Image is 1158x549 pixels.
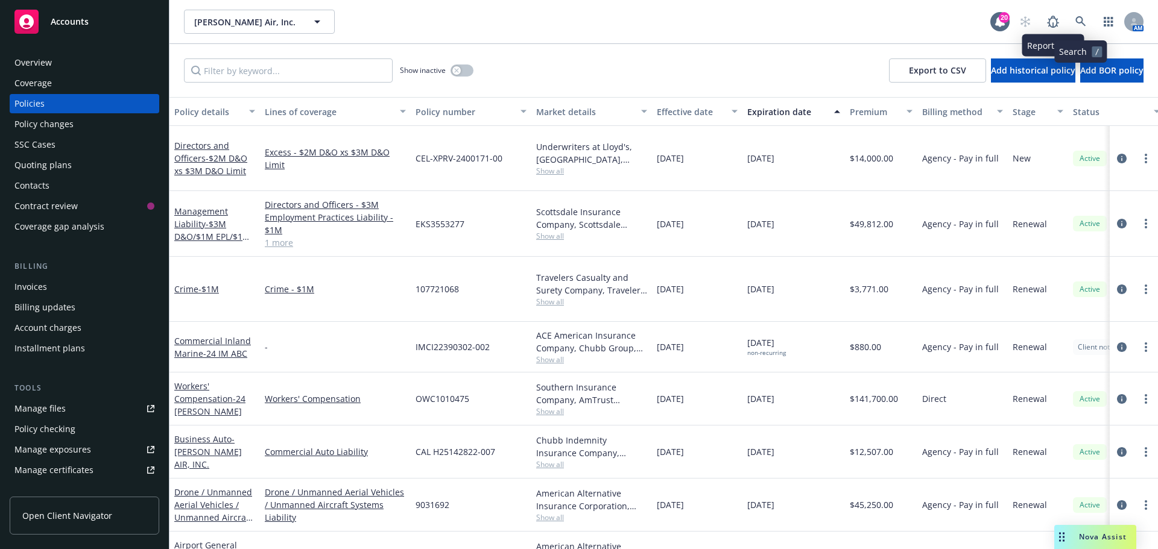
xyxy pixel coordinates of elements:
span: New [1013,152,1031,165]
div: Billing updates [14,298,75,317]
span: 9031692 [416,498,449,511]
a: more [1139,282,1153,296]
div: Scottsdale Insurance Company, Scottsdale Insurance Company (Nationwide), E-Risk Services, CRC Group [536,205,647,231]
a: circleInformation [1115,282,1129,296]
span: Agency - Pay in full [922,283,999,295]
button: Add historical policy [991,58,1075,83]
a: Billing updates [10,298,159,317]
button: Export to CSV [889,58,986,83]
span: Direct [922,392,946,405]
a: Accounts [10,5,159,39]
span: [PERSON_NAME] Air, Inc. [194,16,299,28]
div: ACE American Insurance Company, Chubb Group, The ABC Program [536,329,647,354]
span: Renewal [1013,445,1047,458]
span: - $2M D&O xs $3M D&O Limit [174,152,247,177]
span: - $3M D&O/$1M EPL/$1M FID [174,218,250,255]
span: CEL-XPRV-2400171-00 [416,152,502,165]
div: 20 [999,12,1010,23]
span: [DATE] [747,445,774,458]
a: Report a Bug [1041,10,1065,34]
span: [DATE] [657,445,684,458]
a: Excess - $2M D&O xs $3M D&O Limit [265,146,406,171]
a: Policy changes [10,115,159,134]
span: Show all [536,406,647,416]
a: Switch app [1096,10,1121,34]
span: EKS3553277 [416,218,464,230]
a: circleInformation [1115,392,1129,406]
span: $12,507.00 [850,445,893,458]
div: Travelers Casualty and Surety Company, Travelers Insurance [536,271,647,296]
span: [DATE] [657,283,684,295]
span: Agency - Pay in full [922,498,999,511]
div: Coverage [14,74,52,93]
div: Policy checking [14,419,75,439]
div: Billing method [922,105,990,118]
div: Billing [10,260,159,272]
button: Effective date [652,97,742,126]
span: [DATE] [747,283,774,295]
span: Show all [536,166,647,176]
span: Show all [536,459,647,469]
span: Renewal [1013,283,1047,295]
button: Nova Assist [1054,525,1136,549]
a: Drone / Unmanned Aerial Vehicles / Unmanned Aircraft Systems Liability [265,486,406,524]
div: Market details [536,105,634,118]
button: Stage [1008,97,1068,126]
a: Directors and Officers - $3M [265,198,406,211]
a: Commercial Inland Marine [174,335,251,359]
a: Commercial Auto Liability [265,445,406,458]
a: Quoting plans [10,155,159,175]
span: [DATE] [657,152,684,165]
div: Policy details [174,105,242,118]
div: Manage certificates [14,460,93,480]
span: IMCI22390302-002 [416,340,490,353]
span: - [265,340,268,353]
span: Active [1078,447,1102,457]
div: Invoices [14,277,47,296]
button: Lines of coverage [260,97,411,126]
a: Installment plans [10,339,159,358]
span: - 24 IM ABC [203,348,247,359]
a: Policies [10,94,159,113]
button: Billing method [917,97,1008,126]
a: circleInformation [1115,445,1129,459]
span: [DATE] [747,152,774,165]
a: Search [1069,10,1093,34]
div: non-recurring [747,349,786,357]
a: Workers' Compensation [174,380,245,417]
span: Renewal [1013,340,1047,353]
span: OWC1010475 [416,392,469,405]
a: Manage claims [10,481,159,500]
div: Contract review [14,196,78,216]
a: Manage exposures [10,440,159,459]
span: Agency - Pay in full [922,340,999,353]
span: Active [1078,394,1102,404]
span: [DATE] [657,498,684,511]
div: Effective date [657,105,724,118]
span: Agency - Pay in full [922,218,999,230]
a: Manage files [10,399,159,418]
div: Installment plans [14,339,85,358]
a: more [1139,216,1153,231]
a: Contract review [10,196,159,216]
div: Manage claims [14,481,75,500]
input: Filter by keyword... [184,58,393,83]
span: 107721068 [416,283,459,295]
div: American Alternative Insurance Corporation, [GEOGRAPHIC_DATA] Re, Global Aerospace Inc [536,487,647,512]
a: Business Auto [174,433,242,470]
span: Renewal [1013,218,1047,230]
span: Renewal [1013,498,1047,511]
div: Lines of coverage [265,105,393,118]
a: Overview [10,53,159,72]
a: Drone / Unmanned Aerial Vehicles / Unmanned Aircraft Systems Liability [174,486,252,536]
a: Management Liability [174,205,250,255]
a: more [1139,498,1153,512]
div: Premium [850,105,899,118]
span: $141,700.00 [850,392,898,405]
div: Policy changes [14,115,74,134]
span: Show all [536,296,647,307]
span: Active [1078,500,1102,510]
span: [DATE] [657,340,684,353]
button: Policy details [169,97,260,126]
